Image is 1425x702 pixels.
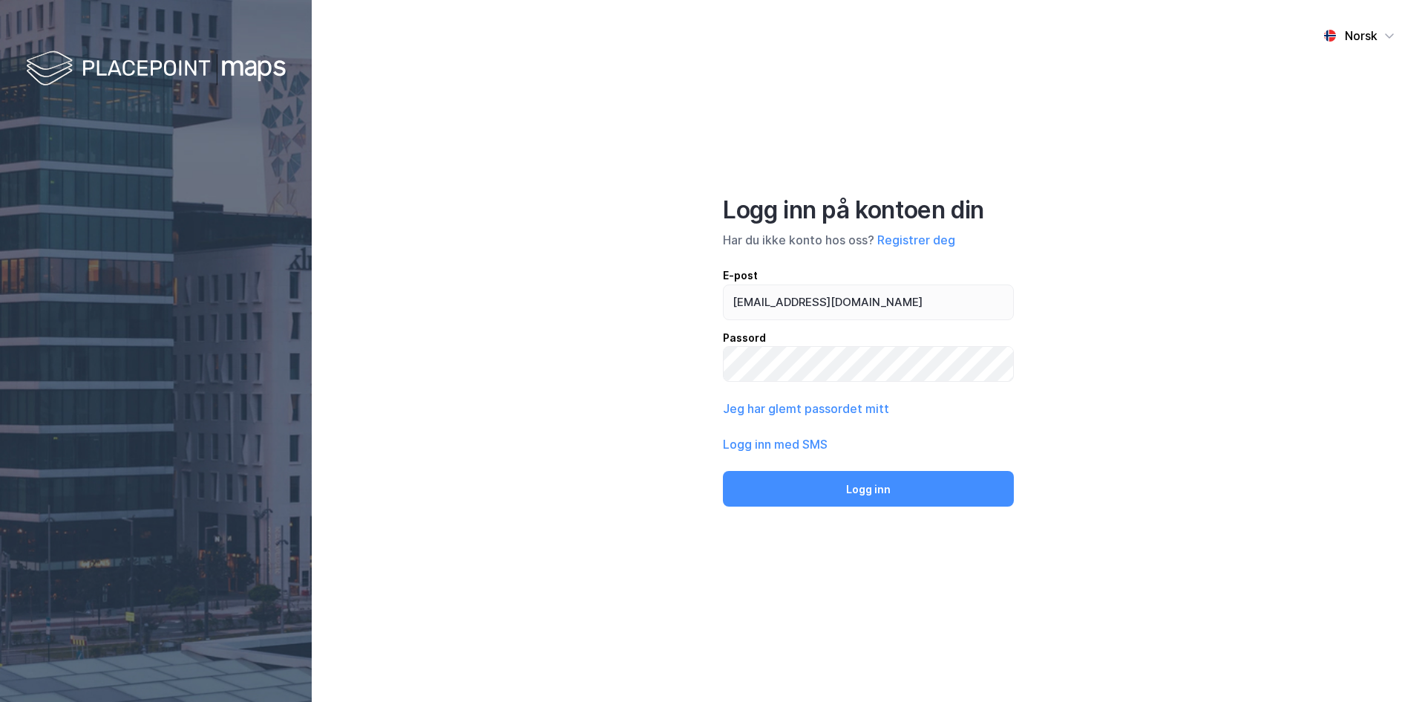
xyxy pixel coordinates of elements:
button: Logg inn med SMS [723,435,828,453]
div: Passord [723,329,1014,347]
div: E-post [723,267,1014,285]
div: Har du ikke konto hos oss? [723,231,1014,249]
div: Logg inn på kontoen din [723,195,1014,225]
iframe: Chat Widget [1351,631,1425,702]
button: Registrer deg [877,231,955,249]
div: Kontrollprogram for chat [1351,631,1425,702]
div: Norsk [1345,27,1377,45]
button: Logg inn [723,471,1014,507]
button: Jeg har glemt passordet mitt [723,400,889,417]
img: logo-white.f07954bde2210d2a523dddb988cd2aa7.svg [26,48,286,91]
